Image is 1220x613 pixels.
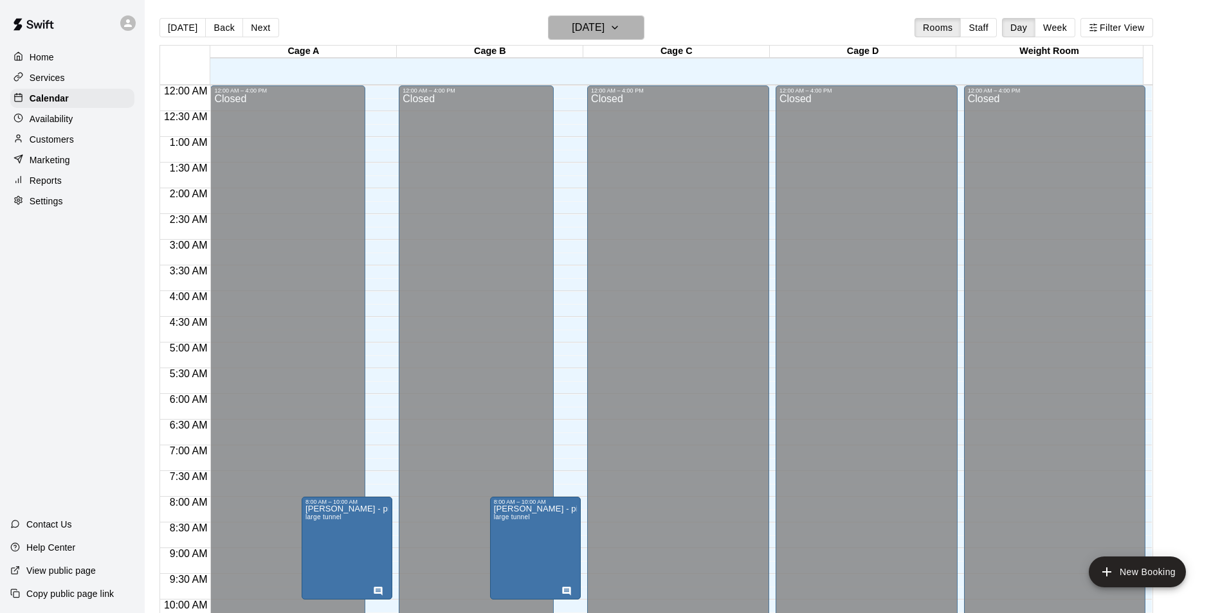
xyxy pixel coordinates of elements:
p: Home [30,51,54,64]
div: 12:00 AM – 4:00 PM [779,87,954,94]
span: large tunnel [305,513,341,520]
p: Calendar [30,92,69,105]
button: Filter View [1080,18,1152,37]
span: 5:30 AM [167,368,211,379]
span: 10:00 AM [161,600,211,610]
span: 9:30 AM [167,574,211,585]
div: 12:00 AM – 4:00 PM [214,87,361,94]
p: Reports [30,174,62,187]
div: 8:00 AM – 10:00 AM [494,499,577,505]
span: 1:30 AM [167,163,211,173]
div: Weight Room [956,46,1143,58]
a: Settings [10,191,134,211]
a: Calendar [10,89,134,108]
span: 5:00 AM [167,342,211,353]
a: Customers [10,130,134,149]
span: 4:30 AM [167,317,211,328]
span: 2:30 AM [167,214,211,225]
a: Home [10,48,134,67]
div: 8:00 AM – 10:00 AM: David Leviyev - pickleball [490,497,581,600]
div: Cage D [770,46,956,58]
button: [DATE] [548,15,644,40]
div: Cage B [397,46,583,58]
span: 3:00 AM [167,240,211,251]
p: View public page [26,564,96,577]
span: 2:00 AM [167,188,211,199]
div: Cage C [583,46,770,58]
p: Contact Us [26,518,72,531]
svg: Has notes [561,586,572,596]
span: 7:30 AM [167,471,211,482]
span: 3:30 AM [167,265,211,276]
div: 12:00 AM – 4:00 PM [403,87,549,94]
svg: Has notes [373,586,383,596]
span: 9:00 AM [167,548,211,559]
p: Settings [30,195,63,208]
h6: [DATE] [572,19,605,37]
p: Help Center [26,541,75,554]
p: Services [30,71,65,84]
button: add [1089,556,1186,587]
button: [DATE] [159,18,206,37]
span: 6:30 AM [167,420,211,431]
p: Customers [30,133,74,146]
a: Reports [10,171,134,190]
div: Cage A [210,46,397,58]
span: 1:00 AM [167,137,211,148]
button: Staff [960,18,997,37]
a: Availability [10,109,134,129]
button: Rooms [915,18,961,37]
span: large tunnel [494,513,530,520]
div: 12:00 AM – 4:00 PM [968,87,1142,94]
p: Availability [30,112,73,125]
span: 12:30 AM [161,111,211,122]
span: 7:00 AM [167,445,211,456]
button: Day [1002,18,1035,37]
div: 8:00 AM – 10:00 AM [305,499,388,505]
span: 4:00 AM [167,291,211,302]
span: 8:00 AM [167,497,211,508]
span: 8:30 AM [167,522,211,533]
p: Copy public page link [26,587,114,600]
button: Week [1035,18,1075,37]
button: Next [242,18,278,37]
div: 12:00 AM – 4:00 PM [591,87,765,94]
div: 8:00 AM – 10:00 AM: David Leviyev - pickleball [302,497,392,600]
p: Marketing [30,154,70,166]
a: Marketing [10,150,134,170]
a: Services [10,68,134,87]
span: 6:00 AM [167,394,211,405]
span: 12:00 AM [161,85,211,96]
button: Back [205,18,243,37]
